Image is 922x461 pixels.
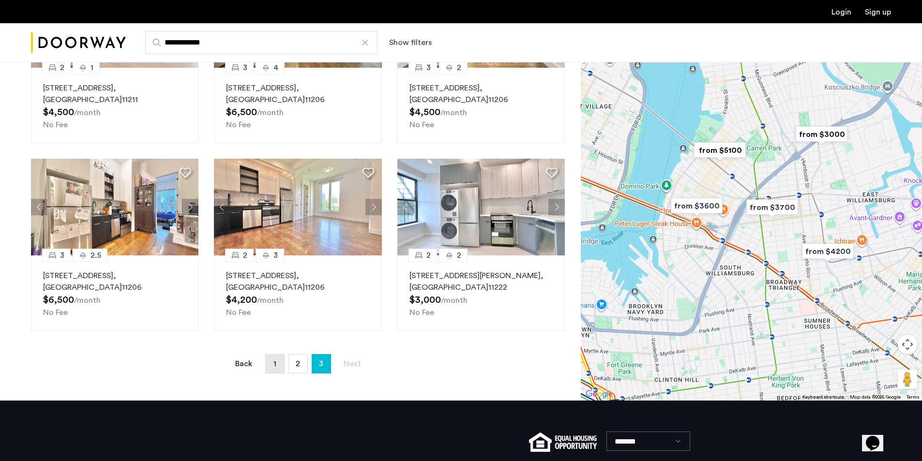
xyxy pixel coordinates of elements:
[319,356,323,372] span: 3
[409,295,441,305] span: $3,000
[214,68,381,143] a: 34[STREET_ADDRESS], [GEOGRAPHIC_DATA]11206No Fee
[145,31,378,54] input: Apartment Search
[43,107,74,117] span: $4,500
[214,255,381,331] a: 23[STREET_ADDRESS], [GEOGRAPHIC_DATA]11206No Fee
[365,199,382,215] button: Next apartment
[862,422,893,451] iframe: chat widget
[226,270,369,293] p: [STREET_ADDRESS] 11206
[397,255,565,331] a: 22[STREET_ADDRESS][PERSON_NAME], [GEOGRAPHIC_DATA]11222No Fee
[60,250,64,261] span: 3
[91,250,101,261] span: 2.5
[389,37,432,48] button: Show or hide filters
[257,297,284,304] sub: /month
[257,109,284,117] sub: /month
[788,119,855,149] div: from $3000
[344,360,361,368] span: Next
[802,394,844,401] button: Keyboard shortcuts
[226,107,257,117] span: $6,500
[273,250,278,261] span: 3
[409,107,440,117] span: $4,500
[226,82,369,105] p: [STREET_ADDRESS] 11206
[907,394,919,401] a: Terms (opens in new tab)
[31,255,198,331] a: 32.5[STREET_ADDRESS], [GEOGRAPHIC_DATA]11206No Fee
[31,68,198,143] a: 21[STREET_ADDRESS], [GEOGRAPHIC_DATA]11211No Fee
[296,360,300,368] span: 2
[74,109,101,117] sub: /month
[60,62,64,74] span: 2
[43,309,68,316] span: No Fee
[226,309,251,316] span: No Fee
[440,109,467,117] sub: /month
[226,295,257,305] span: $4,200
[397,159,565,255] img: 2013_638472368135661179.jpeg
[409,309,434,316] span: No Fee
[31,25,126,61] a: Cazamio Logo
[273,62,278,74] span: 4
[43,295,74,305] span: $6,500
[583,388,615,401] a: Open this area in Google Maps (opens a new window)
[234,355,254,373] a: Back
[397,68,565,143] a: 32[STREET_ADDRESS], [GEOGRAPHIC_DATA]11206No Fee
[794,237,862,266] div: from $4200
[686,135,754,165] div: from $5100
[663,191,730,221] div: from $3600
[865,8,891,16] a: Registration
[606,431,690,451] select: Language select
[850,395,901,400] span: Map data ©2025 Google
[214,159,382,255] img: 2016_638617629023511244.jpeg
[409,82,553,105] p: [STREET_ADDRESS] 11206
[409,270,553,293] p: [STREET_ADDRESS][PERSON_NAME] 11222
[43,270,186,293] p: [STREET_ADDRESS] 11206
[739,193,806,222] div: from $3700
[409,121,434,129] span: No Fee
[43,121,68,129] span: No Fee
[226,121,251,129] span: No Fee
[74,297,101,304] sub: /month
[898,335,917,354] button: Map camera controls
[31,159,199,255] img: dc6efc1f-24ba-4395-9182-45437e21be9a_638877555928985806.jpeg
[457,250,461,261] span: 2
[583,388,615,401] img: Google
[31,25,126,61] img: logo
[529,432,596,452] img: equal-housing.png
[31,199,47,215] button: Previous apartment
[273,360,276,368] span: 1
[397,199,414,215] button: Previous apartment
[426,62,431,74] span: 3
[457,62,461,74] span: 2
[441,297,468,304] sub: /month
[243,250,247,261] span: 2
[182,199,198,215] button: Next apartment
[831,8,851,16] a: Login
[31,354,565,373] nav: Pagination
[898,370,917,389] button: Drag Pegman onto the map to open Street View
[426,250,431,261] span: 2
[43,82,186,105] p: [STREET_ADDRESS] 11211
[91,62,93,74] span: 1
[548,199,565,215] button: Next apartment
[214,199,230,215] button: Previous apartment
[243,62,247,74] span: 3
